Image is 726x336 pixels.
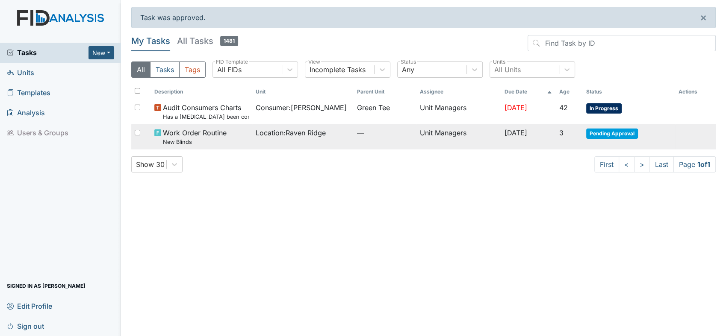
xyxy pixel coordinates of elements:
[354,85,416,99] th: Toggle SortBy
[7,47,89,58] a: Tasks
[494,64,521,75] div: All Units
[135,88,140,93] input: Toggle All Rows Selected
[402,64,414,75] div: Any
[7,106,45,120] span: Analysis
[504,103,527,112] span: [DATE]
[217,64,242,75] div: All FIDs
[700,11,707,23] span: ×
[179,61,206,78] button: Tags
[691,7,715,28] button: ×
[151,85,252,99] th: Toggle SortBy
[7,86,50,99] span: Templates
[163,138,227,146] small: New Blinds
[136,159,165,169] div: Show 30
[594,156,619,172] a: First
[649,156,674,172] a: Last
[586,129,638,139] span: Pending Approval
[555,85,582,99] th: Toggle SortBy
[163,128,227,146] span: Work Order Routine New Blinds
[504,129,527,137] span: [DATE]
[7,299,52,313] span: Edit Profile
[559,103,567,112] span: 42
[357,128,413,138] span: —
[586,103,622,114] span: In Progress
[163,113,249,121] small: Has a [MEDICAL_DATA] been completed for all [DEMOGRAPHIC_DATA] and [DEMOGRAPHIC_DATA] over 50 or ...
[163,102,249,121] span: Audit Consumers Charts Has a colonoscopy been completed for all males and females over 50 or is t...
[89,46,114,59] button: New
[697,160,710,169] strong: 1 of 1
[7,319,44,333] span: Sign out
[528,35,716,51] input: Find Task by ID
[7,279,86,292] span: Signed in as [PERSON_NAME]
[177,35,238,47] h5: All Tasks
[416,124,501,149] td: Unit Managers
[583,85,676,99] th: Toggle SortBy
[416,99,501,124] td: Unit Managers
[416,85,501,99] th: Assignee
[256,102,347,113] span: Consumer : [PERSON_NAME]
[256,128,326,138] span: Location : Raven Ridge
[594,156,716,172] nav: task-pagination
[675,85,716,99] th: Actions
[150,61,180,78] button: Tasks
[7,66,34,79] span: Units
[501,85,555,99] th: Toggle SortBy
[131,35,170,47] h5: My Tasks
[619,156,635,172] a: <
[252,85,354,99] th: Toggle SortBy
[673,156,716,172] span: Page
[131,61,206,78] div: Type filter
[131,7,716,28] div: Task was approved.
[310,64,366,75] div: Incomplete Tasks
[357,102,390,113] span: Green Tee
[131,61,151,78] button: All
[220,36,238,46] span: 1481
[634,156,650,172] a: >
[559,129,563,137] span: 3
